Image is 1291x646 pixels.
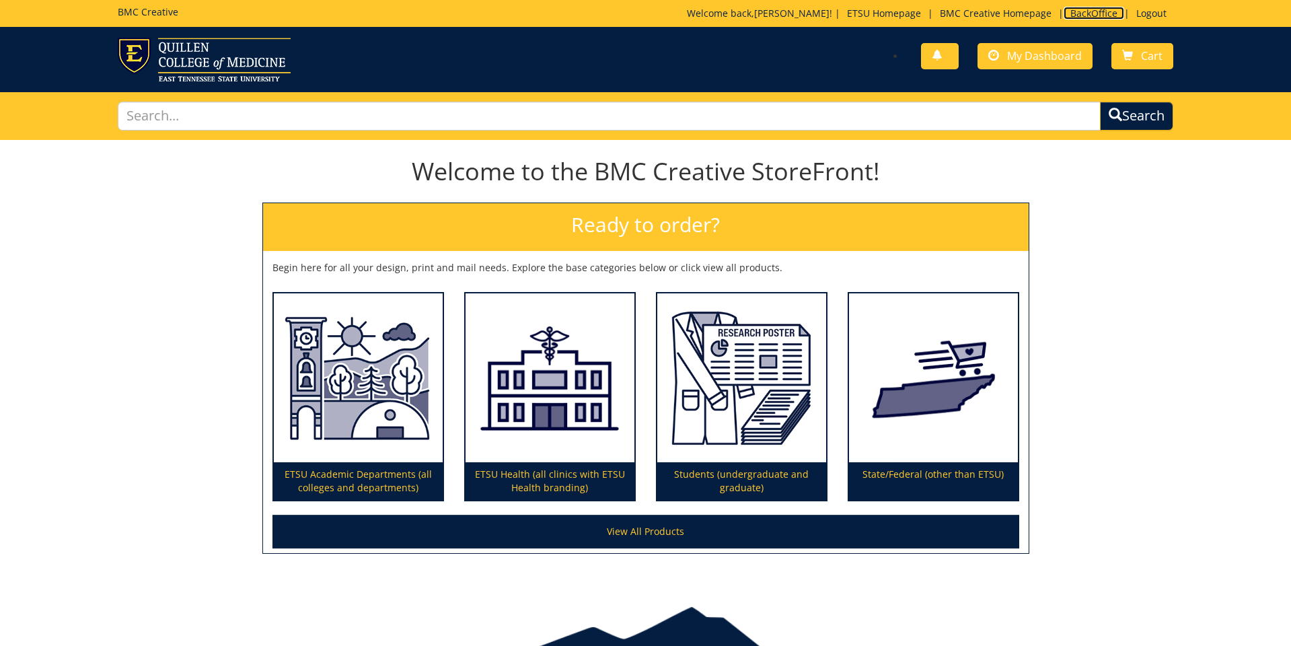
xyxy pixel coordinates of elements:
a: ETSU Health (all clinics with ETSU Health branding) [466,293,634,501]
a: ETSU Homepage [840,7,928,20]
h1: Welcome to the BMC Creative StoreFront! [262,158,1029,185]
p: State/Federal (other than ETSU) [849,462,1018,500]
a: Students (undergraduate and graduate) [657,293,826,501]
img: ETSU Health (all clinics with ETSU Health branding) [466,293,634,463]
a: Cart [1111,43,1173,69]
a: State/Federal (other than ETSU) [849,293,1018,501]
a: My Dashboard [978,43,1093,69]
img: ETSU logo [118,38,291,81]
span: My Dashboard [1007,48,1082,63]
a: [PERSON_NAME] [754,7,829,20]
a: BMC Creative Homepage [933,7,1058,20]
img: Students (undergraduate and graduate) [657,293,826,463]
a: BackOffice [1064,7,1124,20]
img: State/Federal (other than ETSU) [849,293,1018,463]
a: Logout [1130,7,1173,20]
h2: Ready to order? [263,203,1029,251]
input: Search... [118,102,1101,131]
p: ETSU Health (all clinics with ETSU Health branding) [466,462,634,500]
h5: BMC Creative [118,7,178,17]
a: ETSU Academic Departments (all colleges and departments) [274,293,443,501]
button: Search [1100,102,1173,131]
a: View All Products [272,515,1019,548]
span: Cart [1141,48,1163,63]
p: ETSU Academic Departments (all colleges and departments) [274,462,443,500]
p: Welcome back, ! | | | | [687,7,1173,20]
p: Begin here for all your design, print and mail needs. Explore the base categories below or click ... [272,261,1019,275]
img: ETSU Academic Departments (all colleges and departments) [274,293,443,463]
p: Students (undergraduate and graduate) [657,462,826,500]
